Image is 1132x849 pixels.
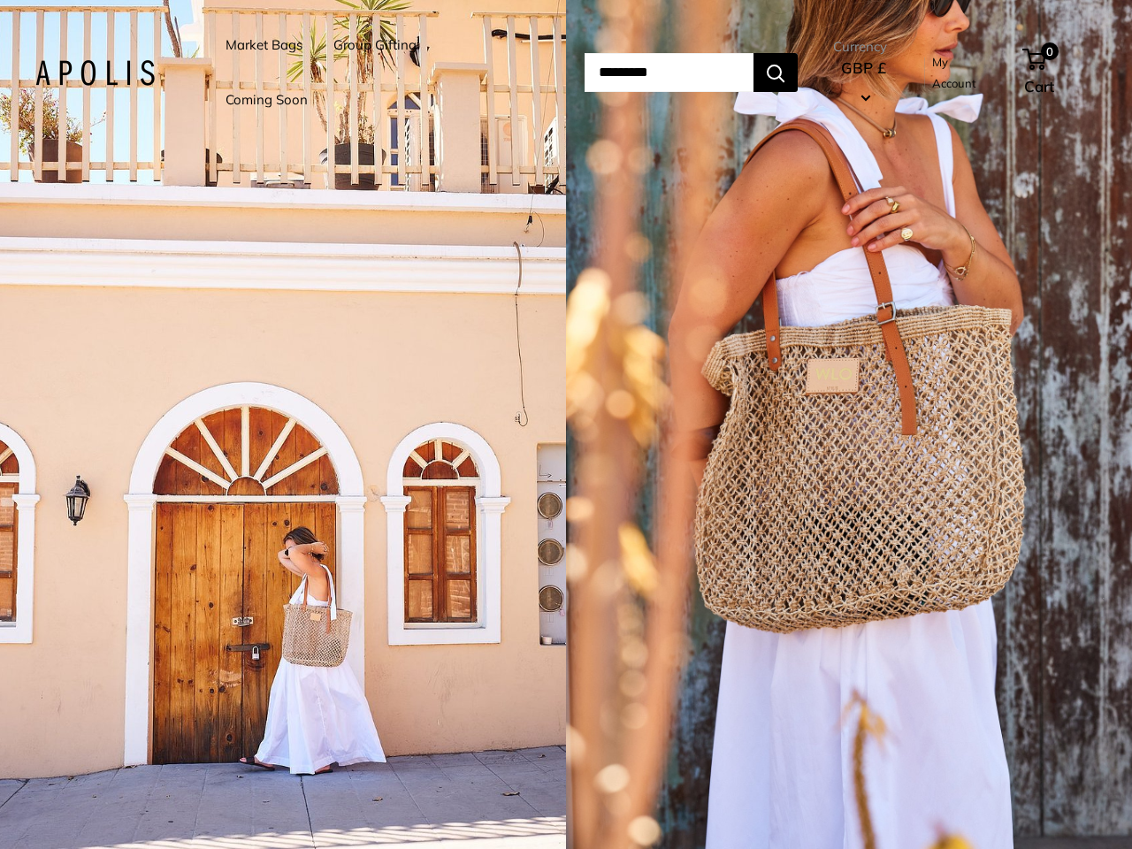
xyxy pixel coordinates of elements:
span: 0 [1040,42,1058,60]
span: GBP £ [841,58,886,77]
span: Cart [1024,77,1054,96]
a: My Account [932,51,992,95]
button: GBP £ [833,54,894,111]
a: Market Bags [226,33,302,57]
input: Search... [585,53,753,92]
img: Apolis [35,60,155,86]
button: Search [753,53,798,92]
a: Group Gifting [333,33,417,57]
a: 0 Cart [1024,44,1097,101]
span: Currency [833,34,894,59]
a: Coming Soon [226,88,308,112]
